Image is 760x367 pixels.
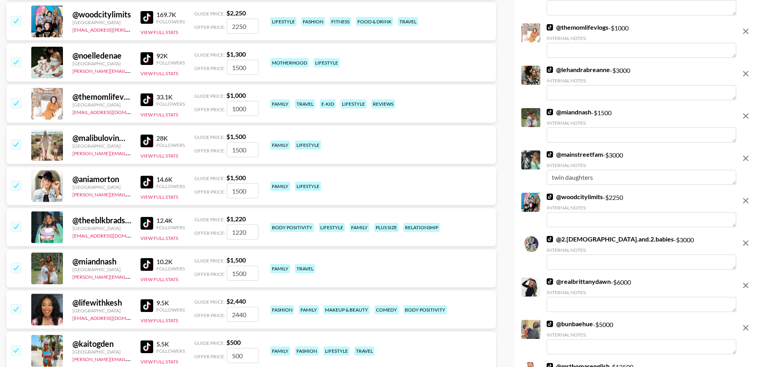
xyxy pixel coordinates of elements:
[72,108,152,115] a: [EMAIL_ADDRESS][DOMAIN_NAME]
[403,223,440,232] div: relationship
[141,318,178,323] button: View Full Stats
[547,278,553,285] img: TikTok
[72,339,131,349] div: @ kaitogden
[72,61,131,67] div: [GEOGRAPHIC_DATA]
[227,183,258,198] input: 1,500
[72,67,190,74] a: [PERSON_NAME][EMAIL_ADDRESS][DOMAIN_NAME]
[226,9,246,17] strong: $ 2,250
[72,231,152,239] a: [EMAIL_ADDRESS][DOMAIN_NAME]
[547,150,603,158] a: @mainstreetfam
[738,23,754,39] button: remove
[356,17,393,26] div: food & drink
[194,299,225,305] span: Guide Price:
[141,11,153,24] img: TikTok
[72,92,131,102] div: @ themomlifevlogs
[194,354,225,359] span: Offer Price:
[226,50,246,58] strong: $ 1,300
[72,184,131,190] div: [GEOGRAPHIC_DATA]
[194,65,225,71] span: Offer Price:
[547,320,593,328] a: @bunbaehue
[319,223,345,232] div: lifestyle
[227,60,258,75] input: 1,300
[141,70,178,76] button: View Full Stats
[270,141,290,150] div: family
[374,223,399,232] div: plus size
[350,223,369,232] div: family
[194,189,225,195] span: Offer Price:
[323,305,370,314] div: makeup & beauty
[141,135,153,147] img: TikTok
[313,58,340,67] div: lifestyle
[320,99,336,108] div: e-kid
[194,93,225,99] span: Guide Price:
[156,175,185,183] div: 14.6K
[299,305,319,314] div: family
[141,217,153,230] img: TikTok
[547,332,736,338] div: Internal Notes:
[738,108,754,124] button: remove
[547,108,591,116] a: @miandnash
[72,190,190,198] a: [PERSON_NAME][EMAIL_ADDRESS][DOMAIN_NAME]
[194,217,225,222] span: Guide Price:
[547,150,736,185] div: - $ 3000
[547,109,553,115] img: TikTok
[340,99,367,108] div: lifestyle
[547,193,603,201] a: @woodcitylimits
[295,99,315,108] div: travel
[141,258,153,271] img: TikTok
[194,11,225,17] span: Guide Price:
[72,10,131,19] div: @ woodcitylimits
[156,258,185,266] div: 10.2K
[270,346,290,356] div: family
[270,305,294,314] div: fashion
[72,272,190,280] a: [PERSON_NAME][EMAIL_ADDRESS][DOMAIN_NAME]
[547,66,736,100] div: - $ 3000
[72,133,131,143] div: @ malibulovinmama
[156,60,185,66] div: Followers
[547,162,736,168] div: Internal Notes:
[156,134,185,142] div: 28K
[270,58,309,67] div: motherhood
[547,151,553,158] img: TikTok
[403,305,447,314] div: body positivity
[72,298,131,308] div: @ lifewithkesh
[227,142,258,157] input: 1,500
[227,307,258,322] input: 2,440
[374,305,399,314] div: comedy
[141,340,153,353] img: TikTok
[156,142,185,148] div: Followers
[226,215,246,222] strong: $ 1,220
[547,24,553,30] img: TikTok
[227,266,258,281] input: 1,500
[547,278,611,285] a: @realbrittanydawn
[738,235,754,251] button: remove
[156,183,185,189] div: Followers
[141,176,153,188] img: TikTok
[226,256,246,264] strong: $ 1,500
[141,112,178,118] button: View Full Stats
[738,278,754,293] button: remove
[156,348,185,354] div: Followers
[141,235,178,241] button: View Full Stats
[72,143,131,149] div: [GEOGRAPHIC_DATA]
[270,99,290,108] div: family
[323,346,350,356] div: lifestyle
[270,264,290,273] div: family
[156,93,185,101] div: 33.1K
[156,266,185,272] div: Followers
[547,194,553,200] img: TikTok
[194,230,225,236] span: Offer Price:
[547,108,736,143] div: - $ 1500
[72,225,131,231] div: [GEOGRAPHIC_DATA]
[156,307,185,313] div: Followers
[371,99,395,108] div: reviews
[72,349,131,355] div: [GEOGRAPHIC_DATA]
[226,91,246,99] strong: $ 1,000
[547,321,553,327] img: TikTok
[227,19,258,34] input: 2,250
[156,224,185,230] div: Followers
[301,17,325,26] div: fashion
[72,266,131,272] div: [GEOGRAPHIC_DATA]
[194,24,225,30] span: Offer Price:
[226,174,246,181] strong: $ 1,500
